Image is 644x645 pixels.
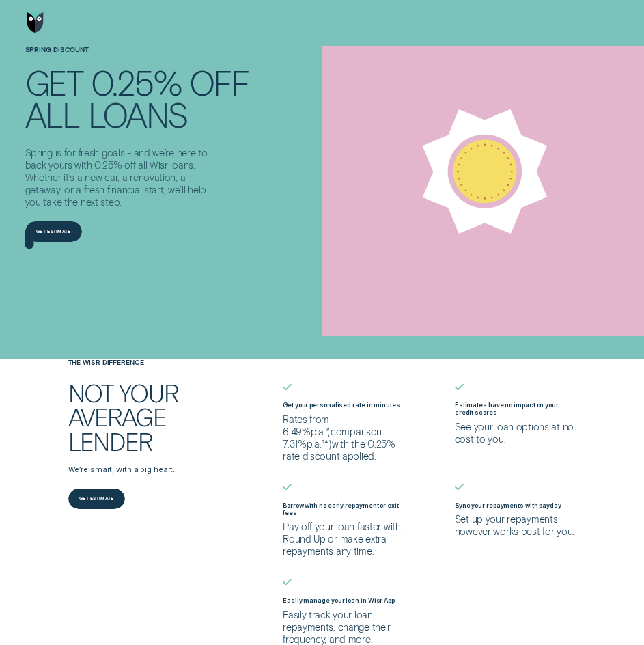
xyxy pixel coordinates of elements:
h2: Not your average lender [68,381,219,454]
span: Per Annum [307,438,322,450]
p: Set up your repayments however works best for you. [455,513,576,538]
div: all [25,99,80,131]
h4: THE WISR DIFFERENCE [68,359,233,367]
div: loans [88,99,188,131]
span: ( [327,426,331,437]
img: Wisr [27,12,44,33]
div: off [189,66,249,98]
label: Easily manage your loan in Wisr App [283,596,395,604]
span: Per Annum [311,426,326,437]
span: ) [328,438,332,450]
h1: SPRING DISCOUNT [25,46,249,66]
p: Rates from 6.49% ¹ comparison 7.31% ²* with the 0.25% rate discount applied. [283,413,404,463]
a: Get estimate [68,489,125,509]
p: See your loan options at no cost to you. [455,421,576,445]
h4: Get 0.25% off all loans [25,66,249,130]
p: Pay off your loan faster with Round Up or make extra repayments any time. [283,521,404,558]
label: Get your personalised rate in minutes [283,401,400,409]
p: Spring is for fresh goals - and we’re here to back yours with 0.25% off all Wisr loans. Whether i... [25,147,222,208]
span: p.a. [307,438,322,450]
div: Get [25,66,83,98]
label: Borrow with no early repayment or exit fees [283,502,399,517]
div: 0.25% [91,66,182,98]
p: We’re smart, with a big heart. [68,465,233,475]
label: Sync your repayments with payday [455,502,561,509]
span: p.a. [311,426,326,437]
a: Get estimate [25,221,82,242]
label: Estimates have no impact on your credit scores [455,401,559,416]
